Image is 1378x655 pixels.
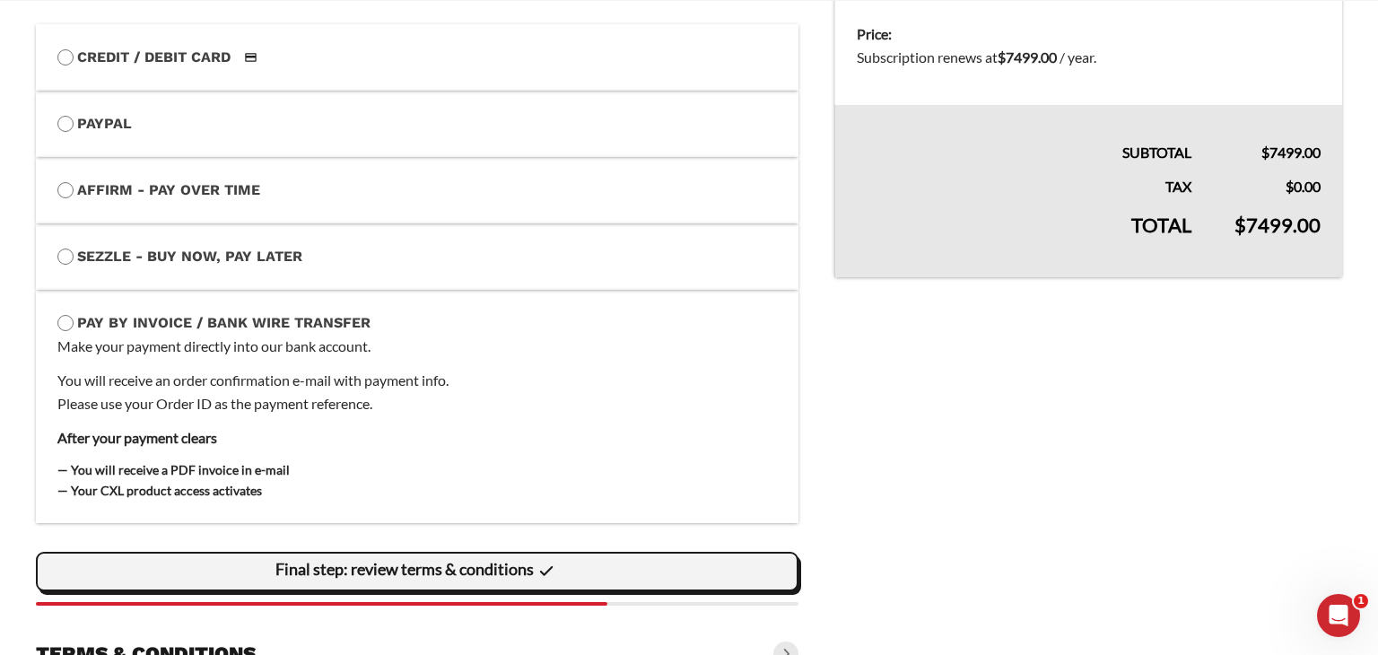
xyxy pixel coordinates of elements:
bdi: 7499.00 [1234,213,1321,237]
img: Credit / Debit Card [234,47,267,68]
span: Subscription renews at . [857,48,1096,65]
input: PayPal [57,116,74,132]
p: You will receive an order confirmation e-mail with payment info. Please use your Order ID as the ... [57,369,777,415]
dt: Price: [857,22,1321,46]
p: Make your payment directly into our bank account. [57,335,777,358]
label: Credit / Debit Card [57,46,777,69]
input: Pay by Invoice / Bank Wire Transfer [57,315,74,331]
label: Sezzle - Buy Now, Pay Later [57,245,777,268]
span: $ [1286,178,1294,195]
label: Pay by Invoice / Bank Wire Transfer [57,311,777,335]
label: PayPal [57,112,777,135]
iframe: Intercom live chat [1317,594,1360,637]
span: $ [998,48,1006,65]
input: Sezzle - Buy Now, Pay Later [57,249,74,265]
span: / year [1060,48,1094,65]
input: Affirm - Pay over time [57,182,74,198]
th: Subtotal [834,105,1213,164]
bdi: 7499.00 [998,48,1057,65]
strong: — You will receive a PDF invoice in e-mail [57,462,290,477]
bdi: 7499.00 [1261,144,1321,161]
input: Credit / Debit CardCredit / Debit Card [57,49,74,65]
label: Affirm - Pay over time [57,179,777,202]
strong: After your payment clears [57,429,217,446]
span: $ [1234,213,1246,237]
strong: — Your CXL product access activates [57,483,262,498]
bdi: 0.00 [1286,178,1321,195]
th: Tax [834,164,1213,198]
span: $ [1261,144,1269,161]
span: 1 [1354,594,1368,608]
vaadin-button: Final step: review terms & conditions [36,552,798,591]
th: Total [834,198,1213,277]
